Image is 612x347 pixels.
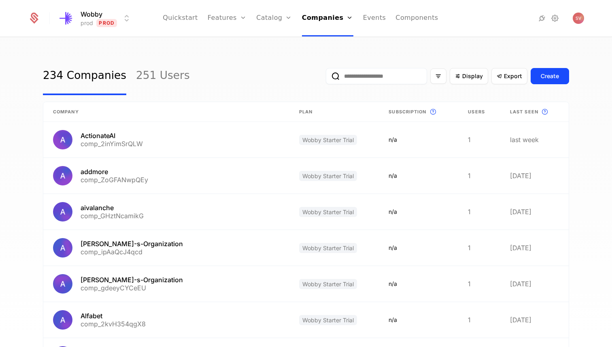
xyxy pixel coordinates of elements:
[458,102,500,122] th: Users
[389,109,426,115] span: Subscription
[541,72,559,80] div: Create
[491,68,527,84] button: Export
[43,102,289,122] th: Company
[550,13,560,23] a: Settings
[573,13,584,24] button: Open user button
[537,13,547,23] a: Integrations
[289,102,379,122] th: Plan
[573,13,584,24] img: Sébastien Verhelst
[96,19,117,27] span: Prod
[531,68,569,84] button: Create
[57,9,76,28] img: Wobby
[430,68,446,84] button: Filter options
[510,109,538,115] span: Last seen
[450,68,488,84] button: Display
[504,72,522,80] span: Export
[43,57,126,95] a: 234 Companies
[59,9,132,27] button: Select environment
[81,19,93,27] div: prod
[81,9,102,19] span: Wobby
[136,57,190,95] a: 251 Users
[462,72,483,80] span: Display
